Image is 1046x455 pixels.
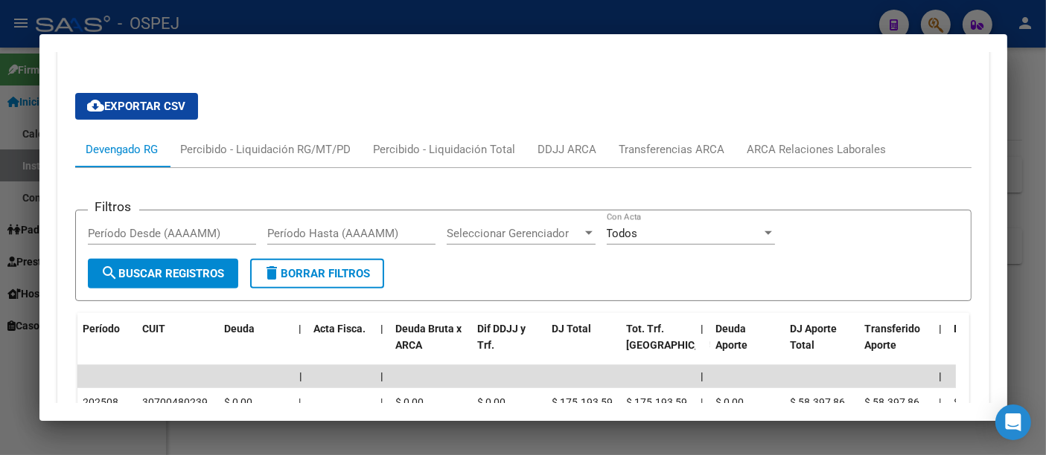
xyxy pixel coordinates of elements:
mat-icon: delete [264,264,281,282]
span: | [701,370,704,382]
span: | [381,396,383,408]
datatable-header-cell: Tot. Trf. Bruto [621,313,695,378]
span: | [381,370,384,382]
span: Buscar Registros [101,267,225,280]
span: Acta Fisca. [314,323,366,335]
span: $ 58.397,86 [865,396,920,408]
span: Transferido Aporte [865,323,921,352]
span: $ 0,00 [954,396,983,408]
datatable-header-cell: DJ Aporte Total [785,313,859,378]
datatable-header-cell: Transferido Aporte [859,313,934,378]
datatable-header-cell: Deuda Bruta x ARCA [390,313,472,378]
datatable-header-cell: DJ Total [546,313,621,378]
span: $ 175.193,59 [627,396,688,408]
span: | [940,396,942,408]
span: DJ Aporte Total [791,323,838,352]
span: | [299,396,302,408]
span: Dif DDJJ y Trf. [478,323,526,352]
div: Percibido - Liquidación RG/MT/PD [181,141,351,158]
span: Borrar Filtros [264,267,371,280]
span: Deuda Contr. [954,323,1015,335]
span: | [299,370,302,382]
span: Período [83,323,121,335]
span: | [299,323,302,335]
span: | [381,323,384,335]
span: $ 0,00 [225,396,253,408]
datatable-header-cell: | [293,313,308,378]
span: Todos [607,227,638,240]
div: Percibido - Liquidación Total [374,141,516,158]
datatable-header-cell: CUIT [137,313,219,378]
span: 202508 [83,396,119,408]
div: Transferencias ARCA [619,141,725,158]
datatable-header-cell: Dif DDJJ y Trf. [472,313,546,378]
span: Deuda Aporte [716,323,748,352]
button: Exportar CSV [75,93,198,120]
datatable-header-cell: | [695,313,710,378]
span: $ 0,00 [478,396,506,408]
datatable-header-cell: | [375,313,390,378]
span: DJ Total [552,323,592,335]
h3: Filtros [88,199,139,215]
span: $ 0,00 [396,396,424,408]
mat-icon: search [101,264,119,282]
datatable-header-cell: | [934,313,948,378]
span: $ 175.193,59 [552,396,613,408]
span: | [940,370,943,382]
span: Exportar CSV [87,100,186,113]
span: | [701,396,704,408]
datatable-header-cell: Deuda Aporte [710,313,785,378]
span: Tot. Trf. [GEOGRAPHIC_DATA] [627,323,728,352]
datatable-header-cell: Deuda [219,313,293,378]
span: | [701,323,704,335]
datatable-header-cell: Período [77,313,137,378]
button: Borrar Filtros [250,259,384,288]
div: Open Intercom Messenger [995,404,1031,440]
div: Devengado RG [86,141,159,158]
div: ARCA Relaciones Laborales [747,141,887,158]
span: | [940,323,943,335]
span: $ 0,00 [716,396,744,408]
span: Deuda [225,323,255,335]
span: CUIT [143,323,166,335]
mat-icon: cloud_download [87,97,105,114]
datatable-header-cell: Deuda Contr. [948,313,1023,378]
datatable-header-cell: Acta Fisca. [308,313,375,378]
div: DDJJ ARCA [538,141,597,158]
span: Seleccionar Gerenciador [447,227,582,240]
div: 30700480239 [143,394,208,411]
span: $ 58.397,86 [791,396,846,408]
button: Buscar Registros [88,259,238,288]
span: Deuda Bruta x ARCA [396,323,462,352]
